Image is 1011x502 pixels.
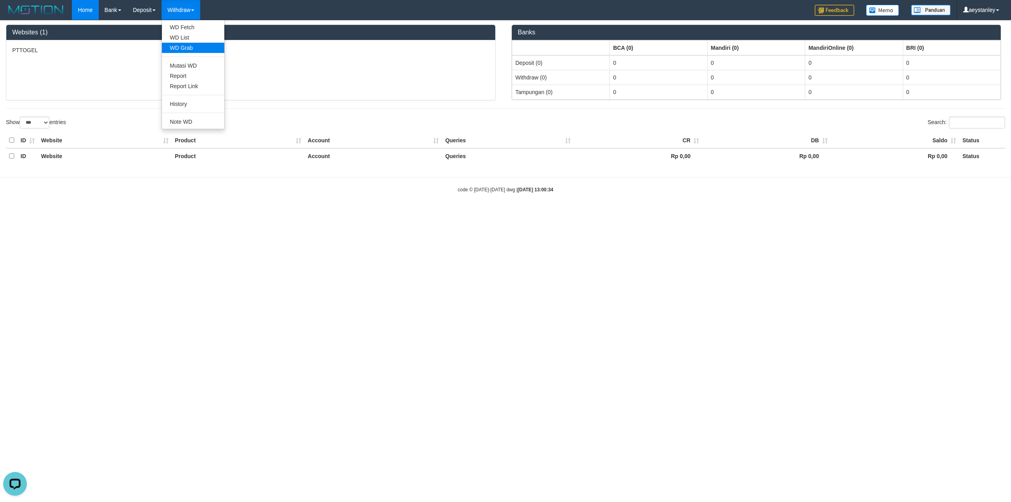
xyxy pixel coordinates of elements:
td: 0 [903,85,1000,99]
td: Withdraw (0) [512,70,610,85]
th: CR [574,133,702,148]
label: Show entries [6,117,66,128]
th: Product [172,148,305,164]
small: code © [DATE]-[DATE] dwg | [458,187,553,192]
td: 0 [903,70,1000,85]
p: PTTOGEL [12,46,489,54]
td: Deposit (0) [512,55,610,70]
th: Rp 0,00 [702,148,831,164]
th: Website [38,148,172,164]
a: WD List [162,32,224,43]
a: Report [162,71,224,81]
th: Product [172,133,305,148]
th: Group: activate to sort column ascending [610,40,707,55]
th: Status [959,133,1005,148]
td: 0 [707,55,805,70]
th: Group: activate to sort column ascending [707,40,805,55]
td: 0 [903,55,1000,70]
img: MOTION_logo.png [6,4,66,16]
td: Tampungan (0) [512,85,610,99]
th: ID [17,148,38,164]
img: panduan.png [911,5,951,15]
a: WD Grab [162,43,224,53]
strong: [DATE] 13:00:34 [518,187,553,192]
th: DB [702,133,831,148]
a: WD Fetch [162,22,224,32]
th: Rp 0,00 [574,148,702,164]
a: Report Link [162,81,224,91]
th: Website [38,133,172,148]
th: Account [304,133,442,148]
th: Group: activate to sort column ascending [903,40,1000,55]
th: Status [959,148,1005,164]
th: Group: activate to sort column ascending [805,40,903,55]
td: 0 [707,70,805,85]
th: Rp 0,00 [831,148,959,164]
td: 0 [610,85,707,99]
a: Mutasi WD [162,60,224,71]
th: Queries [442,148,574,164]
h3: Websites (1) [12,29,489,36]
th: Group: activate to sort column ascending [512,40,610,55]
h3: Banks [518,29,995,36]
a: Note WD [162,117,224,127]
select: Showentries [20,117,49,128]
img: Feedback.jpg [815,5,854,16]
input: Search: [949,117,1005,128]
th: Account [304,148,442,164]
button: Open LiveChat chat widget [3,3,27,27]
td: 0 [805,70,903,85]
img: Button%20Memo.svg [866,5,899,16]
th: ID [17,133,38,148]
a: History [162,99,224,109]
td: 0 [805,55,903,70]
td: 0 [610,70,707,85]
th: Saldo [831,133,959,148]
td: 0 [805,85,903,99]
label: Search: [928,117,1005,128]
td: 0 [707,85,805,99]
th: Queries [442,133,574,148]
td: 0 [610,55,707,70]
